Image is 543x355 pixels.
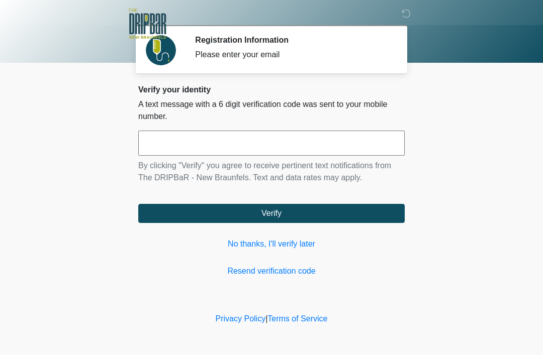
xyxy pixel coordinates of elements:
[267,314,327,323] a: Terms of Service
[265,314,267,323] a: |
[216,314,266,323] a: Privacy Policy
[146,35,176,65] img: Agent Avatar
[138,98,405,123] p: A text message with a 6 digit verification code was sent to your mobile number.
[138,160,405,184] p: By clicking "Verify" you agree to receive pertinent text notifications from The DRIPBaR - New Bra...
[138,85,405,94] h2: Verify your identity
[138,204,405,223] button: Verify
[195,49,390,61] div: Please enter your email
[138,238,405,250] a: No thanks, I'll verify later
[138,265,405,277] a: Resend verification code
[128,8,166,40] img: The DRIPBaR - New Braunfels Logo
